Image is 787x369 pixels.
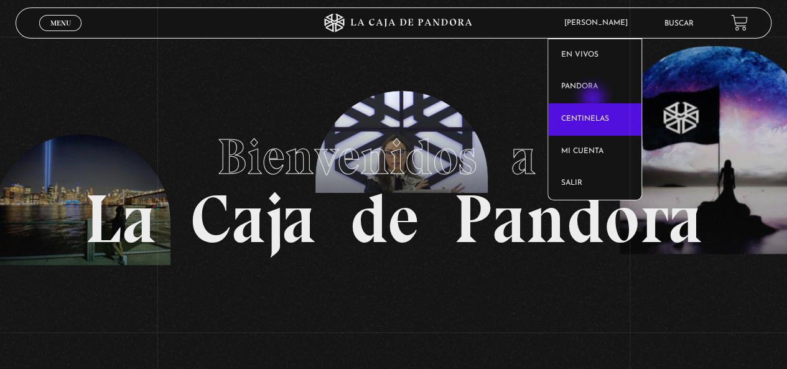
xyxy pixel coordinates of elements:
a: Salir [548,167,641,200]
a: View your shopping cart [731,14,748,31]
h1: La Caja de Pandora [85,116,702,253]
a: Buscar [664,20,694,27]
span: [PERSON_NAME] [558,19,640,27]
a: En vivos [548,39,641,72]
a: Pandora [548,71,641,103]
a: Mi cuenta [548,136,641,168]
span: Bienvenidos a [217,127,570,187]
a: Centinelas [548,103,641,136]
span: Menu [50,19,71,27]
span: Cerrar [46,30,75,39]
